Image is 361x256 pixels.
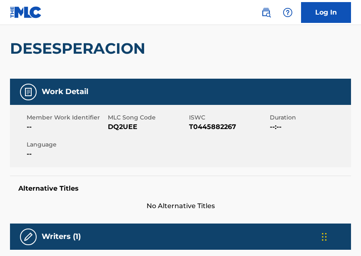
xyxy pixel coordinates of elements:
h5: Work Detail [42,87,88,97]
span: MLC Song Code [108,113,187,122]
div: Drag [322,224,327,249]
span: -- [27,122,106,132]
span: Duration [270,113,349,122]
span: DQ2UEE [108,122,187,132]
span: No Alternative Titles [10,201,351,211]
h5: Writers (1) [42,232,81,241]
span: Member Work Identifier [27,113,106,122]
span: ISWC [189,113,268,122]
a: Log In [301,2,351,23]
span: --:-- [270,122,349,132]
img: help [283,7,293,17]
img: MLC Logo [10,6,42,18]
span: -- [27,149,106,159]
div: Help [279,4,296,21]
span: T0445882267 [189,122,268,132]
img: Writers [23,232,33,242]
a: Public Search [258,4,274,21]
img: Work Detail [23,87,33,97]
span: Language [27,140,106,149]
h2: DESESPERACION [10,39,149,58]
iframe: Chat Widget [319,216,361,256]
img: search [261,7,271,17]
h5: Alternative Titles [18,184,343,193]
